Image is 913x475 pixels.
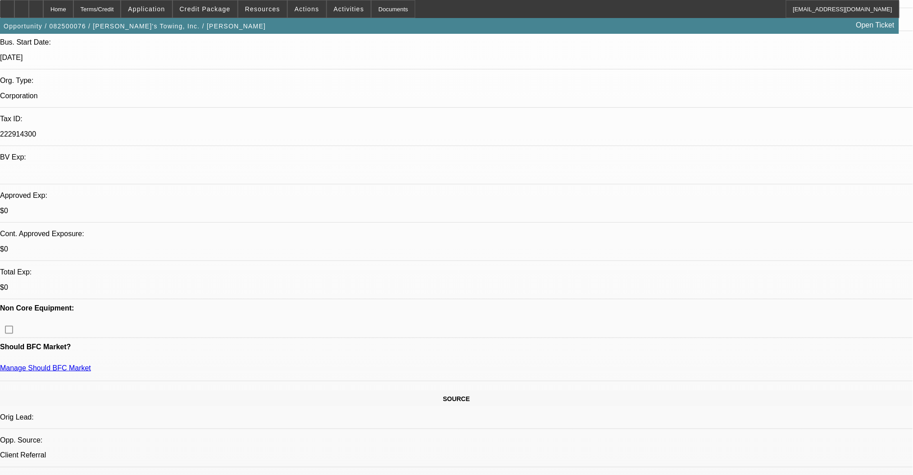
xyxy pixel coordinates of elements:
span: Resources [245,5,280,13]
span: Opportunity / 082500076 / [PERSON_NAME]'s Towing, Inc. / [PERSON_NAME] [4,23,266,30]
button: Application [121,0,172,18]
button: Actions [288,0,326,18]
button: Credit Package [173,0,237,18]
span: Activities [334,5,364,13]
button: Activities [327,0,371,18]
span: Credit Package [180,5,231,13]
span: SOURCE [443,395,470,402]
span: Application [128,5,165,13]
button: Resources [238,0,287,18]
a: Open Ticket [853,18,898,33]
span: Actions [295,5,319,13]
